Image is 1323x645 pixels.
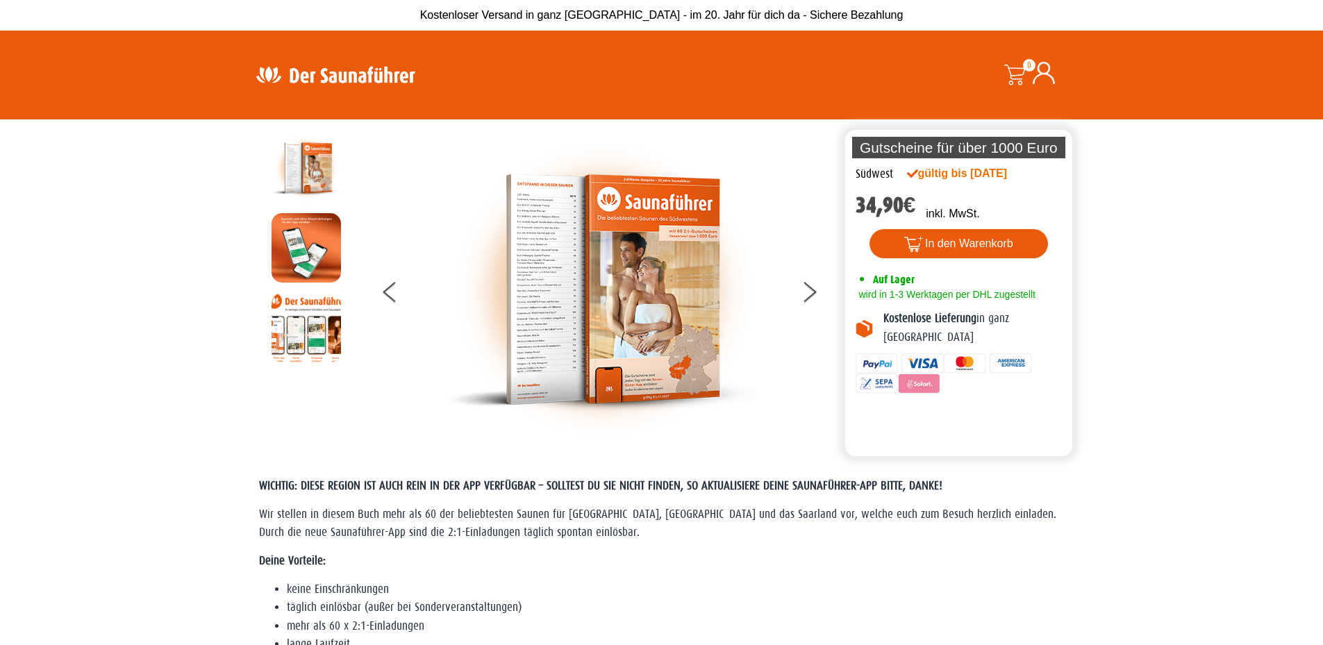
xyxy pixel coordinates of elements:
p: Gutscheine für über 1000 Euro [852,137,1066,158]
span: 0 [1023,59,1035,72]
span: WICHTIG: DIESE REGION IST AUCH REIN IN DER APP VERFÜGBAR – SOLLTEST DU SIE NICHT FINDEN, SO AKTUA... [259,479,942,492]
span: Auf Lager [873,273,915,286]
span: Kostenloser Versand in ganz [GEOGRAPHIC_DATA] - im 20. Jahr für dich da - Sichere Bezahlung [420,9,904,21]
li: täglich einlösbar (außer bei Sonderveranstaltungen) [287,598,1065,617]
img: der-saunafuehrer-2025-suedwest [448,133,760,446]
p: in ganz [GEOGRAPHIC_DATA] [883,310,1063,346]
div: Südwest [856,165,893,183]
b: Kostenlose Lieferung [883,312,976,325]
img: Anleitung7tn [272,293,341,362]
span: Wir stellen in diesem Buch mehr als 60 der beliebtesten Saunen für [GEOGRAPHIC_DATA], [GEOGRAPHIC... [259,508,1056,539]
li: keine Einschränkungen [287,580,1065,598]
div: gültig bis [DATE] [907,165,1038,182]
li: mehr als 60 x 2:1-Einladungen [287,617,1065,635]
button: In den Warenkorb [869,229,1048,258]
span: wird in 1-3 Werktagen per DHL zugestellt [856,289,1035,300]
p: inkl. MwSt. [926,206,979,222]
img: MOCKUP-iPhone_regional [272,213,341,283]
bdi: 34,90 [856,192,916,218]
strong: Deine Vorteile: [259,554,326,567]
span: € [904,192,916,218]
img: der-saunafuehrer-2025-suedwest [272,133,341,203]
